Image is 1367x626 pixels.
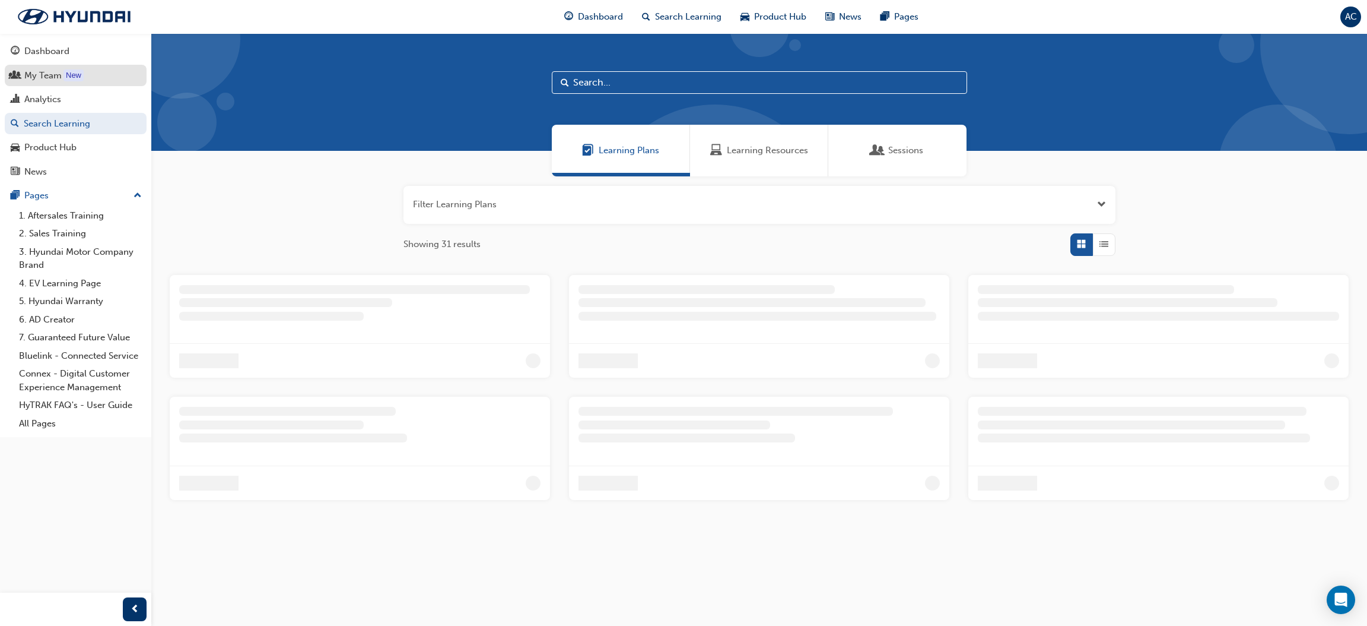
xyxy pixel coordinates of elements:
[403,238,481,251] span: Showing 31 results
[14,415,147,433] a: All Pages
[11,143,20,153] span: car-icon
[828,125,967,176] a: SessionsSessions
[690,125,828,176] a: Learning ResourcesLearning Resources
[578,10,623,24] span: Dashboard
[1327,586,1355,614] div: Open Intercom Messenger
[11,191,20,201] span: pages-icon
[133,188,142,204] span: up-icon
[740,10,749,24] span: car-icon
[24,165,47,179] div: News
[14,396,147,415] a: HyTRAK FAQ's - User Guide
[710,144,722,157] span: Learning Resources
[5,161,147,183] a: News
[561,76,569,90] span: Search
[564,10,573,24] span: guage-icon
[14,225,147,243] a: 2. Sales Training
[11,167,20,178] span: news-icon
[63,69,84,81] div: Tooltip anchor
[14,207,147,225] a: 1. Aftersales Training
[872,144,883,157] span: Sessions
[582,144,594,157] span: Learning Plans
[5,185,147,207] button: Pages
[14,243,147,274] a: 3. Hyundai Motor Company Brand
[5,38,147,185] button: DashboardMy TeamAnalyticsSearch LearningProduct HubNews
[11,71,20,81] span: people-icon
[131,602,139,617] span: prev-icon
[825,10,834,24] span: news-icon
[754,10,806,24] span: Product Hub
[5,40,147,62] a: Dashboard
[1077,238,1086,251] span: Grid
[552,125,690,176] a: Learning PlansLearning Plans
[727,144,808,157] span: Learning Resources
[555,5,632,29] a: guage-iconDashboard
[5,65,147,87] a: My Team
[5,113,147,135] a: Search Learning
[642,10,650,24] span: search-icon
[655,10,721,24] span: Search Learning
[839,10,861,24] span: News
[888,144,923,157] span: Sessions
[731,5,816,29] a: car-iconProduct Hub
[11,46,20,57] span: guage-icon
[14,365,147,396] a: Connex - Digital Customer Experience Management
[24,93,61,106] div: Analytics
[14,311,147,329] a: 6. AD Creator
[24,141,77,154] div: Product Hub
[11,94,20,105] span: chart-icon
[871,5,928,29] a: pages-iconPages
[632,5,731,29] a: search-iconSearch Learning
[14,292,147,311] a: 5. Hyundai Warranty
[1097,198,1106,211] button: Open the filter
[1099,238,1108,251] span: List
[24,69,62,83] div: My Team
[5,88,147,110] a: Analytics
[24,45,69,58] div: Dashboard
[14,328,147,347] a: 7. Guaranteed Future Value
[14,274,147,293] a: 4. EV Learning Page
[599,144,659,157] span: Learning Plans
[6,4,142,29] img: Trak
[1345,10,1357,24] span: AC
[24,189,49,203] div: Pages
[5,137,147,159] a: Product Hub
[14,347,147,365] a: Bluelink - Connected Service
[11,119,19,129] span: search-icon
[880,10,889,24] span: pages-icon
[894,10,918,24] span: Pages
[816,5,871,29] a: news-iconNews
[552,71,967,94] input: Search...
[1340,7,1361,27] button: AC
